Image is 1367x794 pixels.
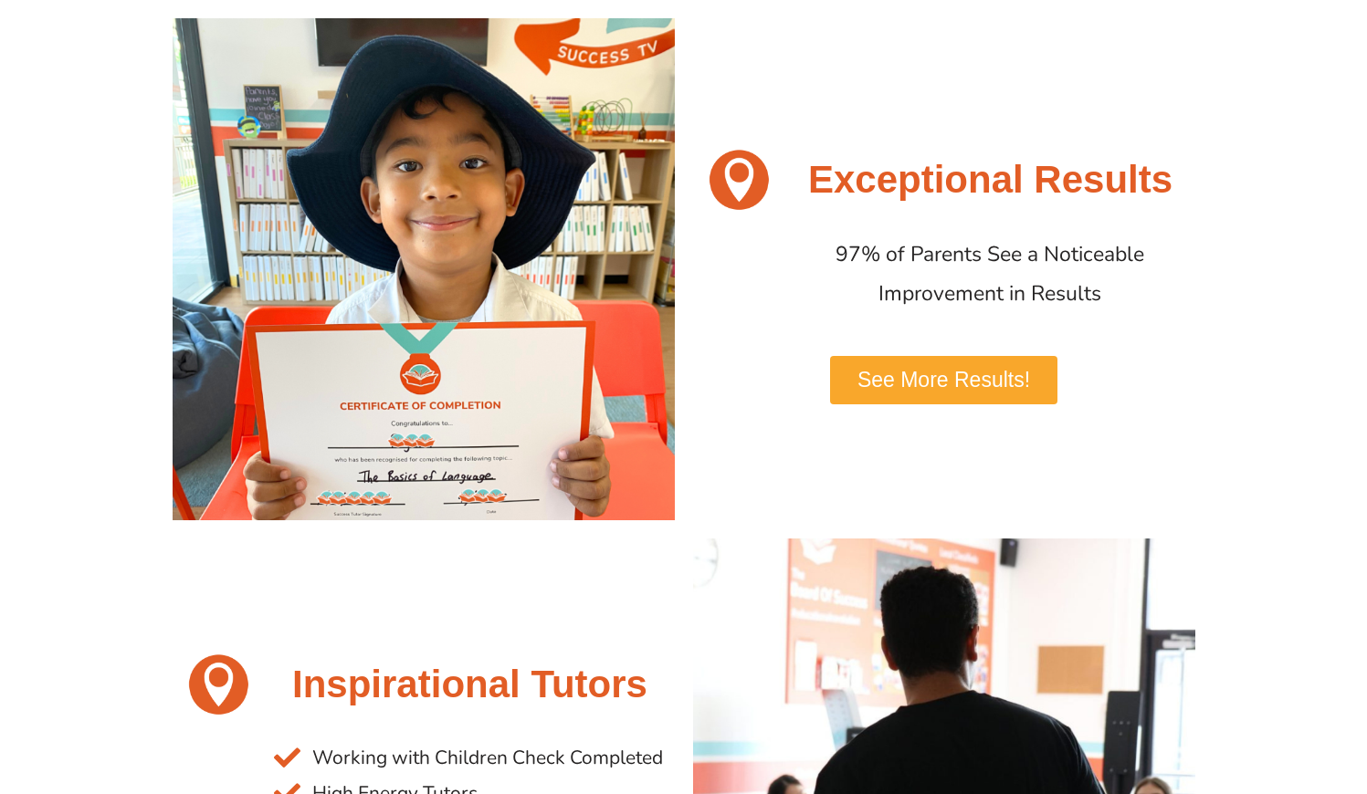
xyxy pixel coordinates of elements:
[274,660,665,710] h2: Inspirational Tutors
[857,370,1030,391] span: See More Results!
[830,356,1057,404] a: See More Results!
[308,740,663,776] span: Working with Children Check Completed
[794,155,1185,205] h2: Exceptional Results
[794,235,1185,313] p: 97% of Parents See a Noticeable Improvement in Results
[1054,588,1367,794] iframe: Chat Widget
